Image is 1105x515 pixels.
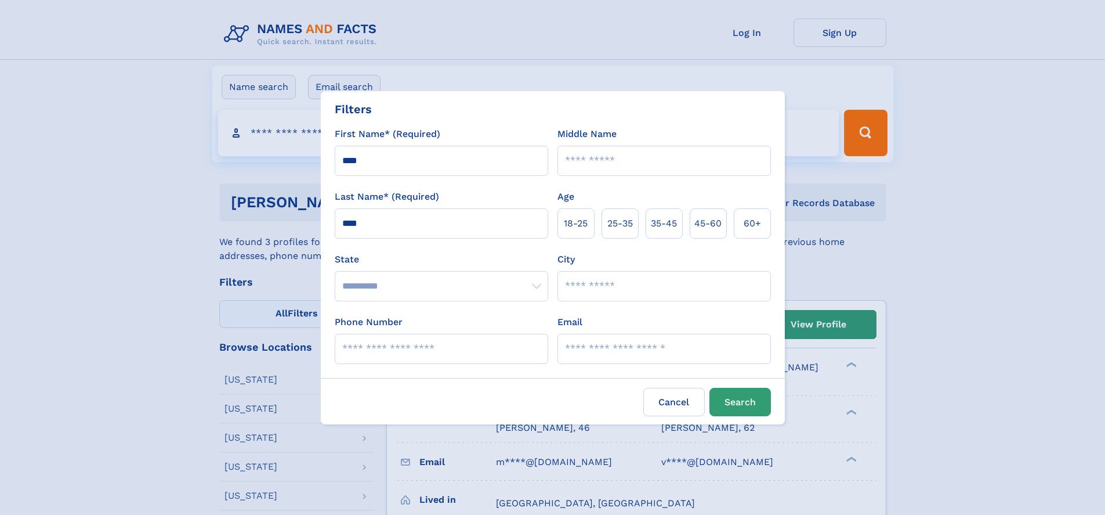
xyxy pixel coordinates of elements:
[335,127,440,141] label: First Name* (Required)
[607,217,633,231] span: 25‑35
[564,217,588,231] span: 18‑25
[557,127,617,141] label: Middle Name
[557,190,574,204] label: Age
[557,253,575,266] label: City
[651,217,677,231] span: 35‑45
[335,100,372,118] div: Filters
[709,388,771,416] button: Search
[335,315,403,329] label: Phone Number
[335,253,548,266] label: State
[744,217,761,231] span: 60+
[335,190,439,204] label: Last Name* (Required)
[557,315,582,329] label: Email
[643,388,705,416] label: Cancel
[694,217,722,231] span: 45‑60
